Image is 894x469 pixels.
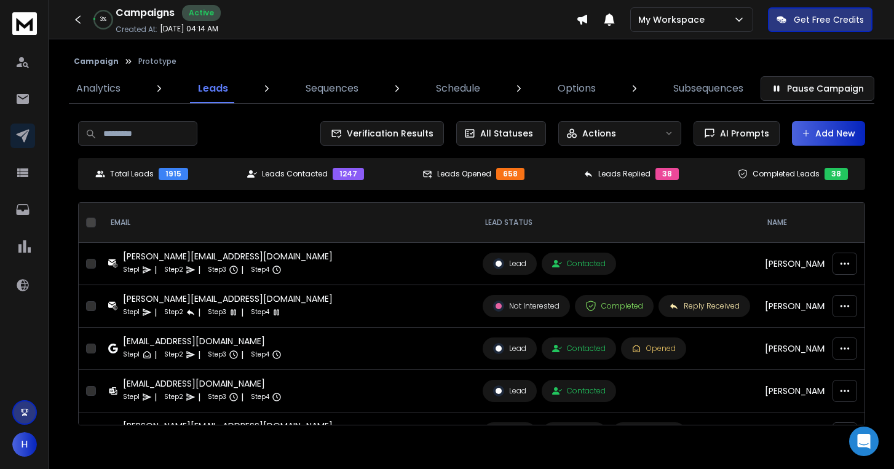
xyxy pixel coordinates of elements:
[475,203,758,243] th: LEAD STATUS
[673,81,743,96] p: Subsequences
[154,349,157,361] p: |
[154,264,157,276] p: |
[761,76,874,101] button: Pause Campaign
[123,377,282,390] div: [EMAIL_ADDRESS][DOMAIN_NAME]
[550,74,603,103] a: Options
[666,74,751,103] a: Subsequences
[241,349,243,361] p: |
[241,391,243,403] p: |
[251,306,269,318] p: Step 4
[768,7,872,32] button: Get Free Credits
[101,203,475,243] th: EMAIL
[123,335,282,347] div: [EMAIL_ADDRESS][DOMAIN_NAME]
[585,301,643,312] div: Completed
[437,169,491,179] p: Leads Opened
[154,391,157,403] p: |
[598,169,651,179] p: Leads Replied
[333,168,364,180] div: 1247
[74,57,119,66] button: Campaign
[154,306,157,318] p: |
[123,293,333,305] div: [PERSON_NAME][EMAIL_ADDRESS][DOMAIN_NAME]
[123,264,140,276] p: Step 1
[69,74,128,103] a: Analytics
[342,127,433,140] span: Verification Results
[160,24,218,34] p: [DATE] 04:14 AM
[12,432,37,457] button: H
[198,81,228,96] p: Leads
[116,6,175,20] h1: Campaigns
[298,74,366,103] a: Sequences
[251,349,269,361] p: Step 4
[552,344,606,353] div: Contacted
[794,14,864,26] p: Get Free Credits
[191,74,235,103] a: Leads
[792,121,865,146] button: Add New
[198,264,200,276] p: |
[638,14,710,26] p: My Workspace
[123,420,333,432] div: [PERSON_NAME][EMAIL_ADDRESS][DOMAIN_NAME]
[582,127,616,140] p: Actions
[480,127,533,140] p: All Statuses
[493,385,526,396] div: Lead
[655,168,679,180] div: 38
[12,12,37,35] img: logo
[164,349,183,361] p: Step 2
[100,16,106,23] p: 3 %
[208,391,226,403] p: Step 3
[251,391,269,403] p: Step 4
[552,386,606,396] div: Contacted
[110,169,154,179] p: Total Leads
[198,306,200,318] p: |
[123,306,140,318] p: Step 1
[76,81,121,96] p: Analytics
[669,301,740,311] div: Reply Received
[198,349,200,361] p: |
[208,306,226,318] p: Step 3
[123,250,333,262] div: [PERSON_NAME][EMAIL_ADDRESS][DOMAIN_NAME]
[753,169,820,179] p: Completed Leads
[262,169,328,179] p: Leads Contacted
[198,391,200,403] p: |
[138,57,176,66] p: Prototype
[306,81,358,96] p: Sequences
[493,301,560,312] div: Not Interested
[123,391,140,403] p: Step 1
[849,427,879,456] div: Open Intercom Messenger
[159,168,188,180] div: 1915
[493,343,526,354] div: Lead
[715,127,769,140] span: AI Prompts
[123,349,140,361] p: Step 1
[552,259,606,269] div: Contacted
[164,391,183,403] p: Step 2
[164,264,183,276] p: Step 2
[496,168,524,180] div: 658
[241,306,243,318] p: |
[631,344,676,353] div: Opened
[825,168,848,180] div: 38
[251,264,269,276] p: Step 4
[241,264,243,276] p: |
[208,264,226,276] p: Step 3
[116,25,157,34] p: Created At:
[436,81,480,96] p: Schedule
[429,74,488,103] a: Schedule
[320,121,444,146] button: Verification Results
[182,5,221,21] div: Active
[558,81,596,96] p: Options
[208,349,226,361] p: Step 3
[164,306,183,318] p: Step 2
[493,258,526,269] div: Lead
[694,121,780,146] button: AI Prompts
